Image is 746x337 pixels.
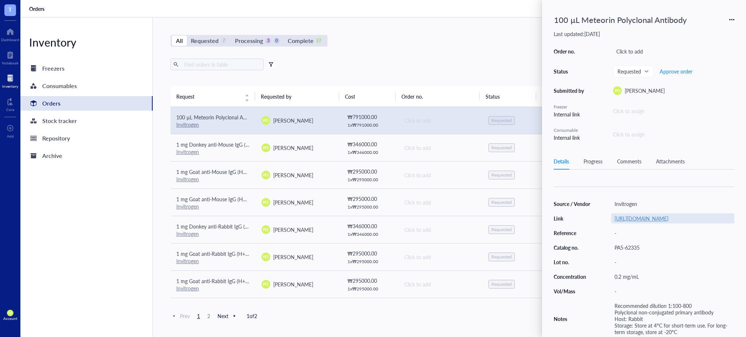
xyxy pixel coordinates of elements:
span: PO [263,117,269,123]
th: Cost [339,86,395,107]
a: Notebook [2,49,19,65]
a: Consumables [20,79,153,93]
div: Click to add [404,144,477,152]
a: Core [6,96,14,112]
div: 1 x ₩ 295000.00 [348,286,392,292]
div: Notes [554,316,591,322]
div: Complete [288,36,313,46]
div: - [611,228,734,238]
a: Repository [20,131,153,146]
div: Requested [491,281,512,287]
div: Vol/Mass [554,288,591,294]
div: - [611,257,734,267]
span: [PERSON_NAME] [273,226,313,233]
div: 0.2 mg/mL [611,271,734,282]
div: 100 µL Meteorin Polyclonal Antibody [551,12,690,28]
div: Freezer [554,104,586,110]
td: Click to add [398,270,483,298]
span: [PERSON_NAME] [273,171,313,179]
div: Inventory [20,35,153,49]
th: Request [170,86,255,107]
div: Attachments [656,157,685,165]
div: 1 x ₩ 295000.00 [348,259,392,265]
div: All [176,36,183,46]
div: 1 x ₩ 346000.00 [348,231,392,237]
td: Click to add [398,134,483,161]
div: Click to add [404,198,477,206]
div: Requested [491,118,512,123]
th: Requested by [255,86,339,107]
div: ₩ 295000.00 [348,195,392,203]
a: Invitrogen [176,203,199,210]
a: Orders [29,5,46,12]
div: - [611,286,734,296]
div: Comments [617,157,641,165]
span: 1 mg Goat anti-Rabbit IgG (H+L) Cross-Adsorbed Secondary Antibody, Alexa Fluor 594 [176,250,371,257]
div: Click to add [404,116,477,124]
div: Reference [554,230,591,236]
div: 1 x ₩ 295000.00 [348,204,392,210]
div: Order no. [554,48,586,55]
div: Requested [191,36,219,46]
span: PO [615,88,620,94]
div: Notebook [2,61,19,65]
div: Click to assign [613,130,734,138]
div: Source / Vendor [554,201,591,207]
div: Requested [491,199,512,205]
span: Requested [617,68,648,75]
div: Dashboard [1,37,19,42]
div: Freezers [42,63,64,74]
span: PO [263,172,269,178]
div: Catalog no. [554,244,591,251]
span: [PERSON_NAME] [273,144,313,151]
th: Date [536,86,649,107]
a: Invitrogen [176,285,199,292]
a: Freezers [20,61,153,76]
div: ₩ 346000.00 [348,222,392,230]
div: ₩ 295000.00 [348,277,392,285]
span: 2 [204,313,213,319]
div: segmented control [170,35,327,47]
a: Archive [20,148,153,163]
td: Click to add [398,243,483,270]
span: Prev [170,313,190,319]
input: Find orders in table [181,59,261,70]
div: Concentration [554,273,591,280]
span: [PERSON_NAME] [273,253,313,261]
span: Next [217,313,238,319]
span: [PERSON_NAME] [273,117,313,124]
div: Internal link [554,134,586,142]
button: Approve order [659,66,693,77]
div: Internal link [554,110,586,118]
div: Click to add [404,171,477,179]
div: Account [3,316,17,321]
span: PO [263,254,269,260]
span: [PERSON_NAME] [273,281,313,288]
div: Repository [42,133,70,143]
div: Lot no. [554,259,591,265]
a: Invitrogen [176,148,199,155]
div: 0 [274,38,280,44]
span: PO [263,199,269,205]
div: PA5-62335 [611,242,734,253]
div: Orders [42,98,60,108]
div: 7 [221,38,227,44]
div: Requested [491,227,512,233]
a: Inventory [2,72,18,88]
span: Request [176,92,240,100]
div: Click to add [404,280,477,288]
span: 1 mg Donkey anti-Mouse IgG (H+L) Highly Cross-Adsorbed Secondary Antibody, Alexa Fluor 647 [176,141,394,148]
span: 1 mg Donkey anti-Rabbit IgG (H+L) Highly Cross-Adsorbed Secondary Antibody, Alexa Fluor 647 [176,223,393,230]
div: Consumable [554,127,586,134]
div: Last updated: [DATE] [554,31,734,37]
a: Orders [20,96,153,111]
td: Click to add [398,189,483,216]
div: Archive [42,151,62,161]
div: Add [7,134,14,138]
span: [PERSON_NAME] [625,87,665,94]
div: Click to assign [613,107,734,115]
div: Stock tracker [42,116,77,126]
a: Invitrogen [176,257,199,265]
th: Status [480,86,536,107]
div: ₩ 346000.00 [348,140,392,148]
